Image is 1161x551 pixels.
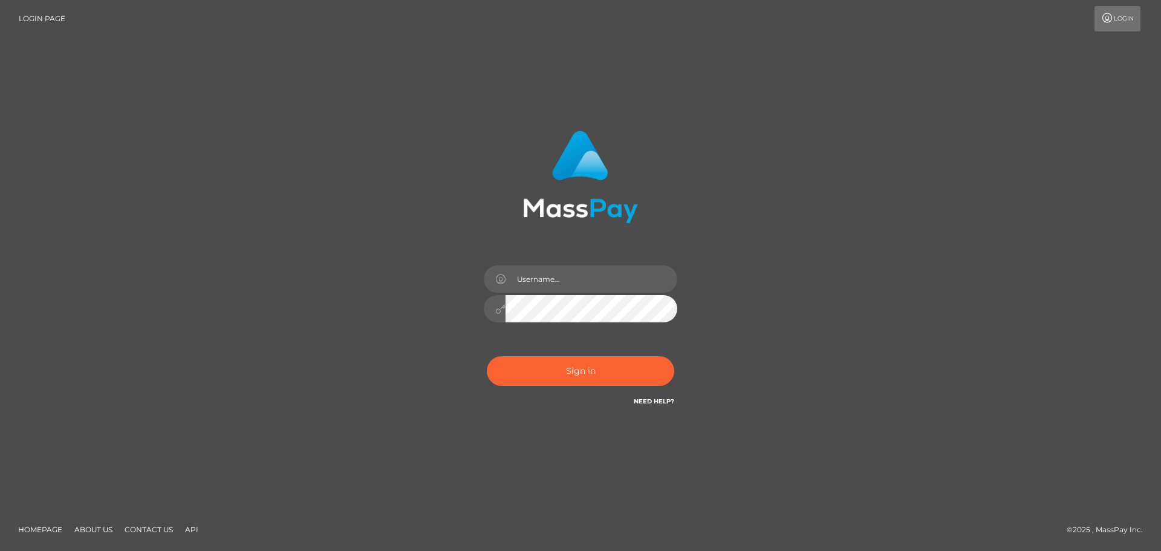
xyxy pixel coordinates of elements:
div: © 2025 , MassPay Inc. [1067,523,1152,536]
a: Homepage [13,520,67,539]
a: Need Help? [634,397,674,405]
a: Login Page [19,6,65,31]
a: API [180,520,203,539]
a: Login [1094,6,1140,31]
img: MassPay Login [523,131,638,223]
a: About Us [70,520,117,539]
button: Sign in [487,356,674,386]
input: Username... [506,266,677,293]
a: Contact Us [120,520,178,539]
